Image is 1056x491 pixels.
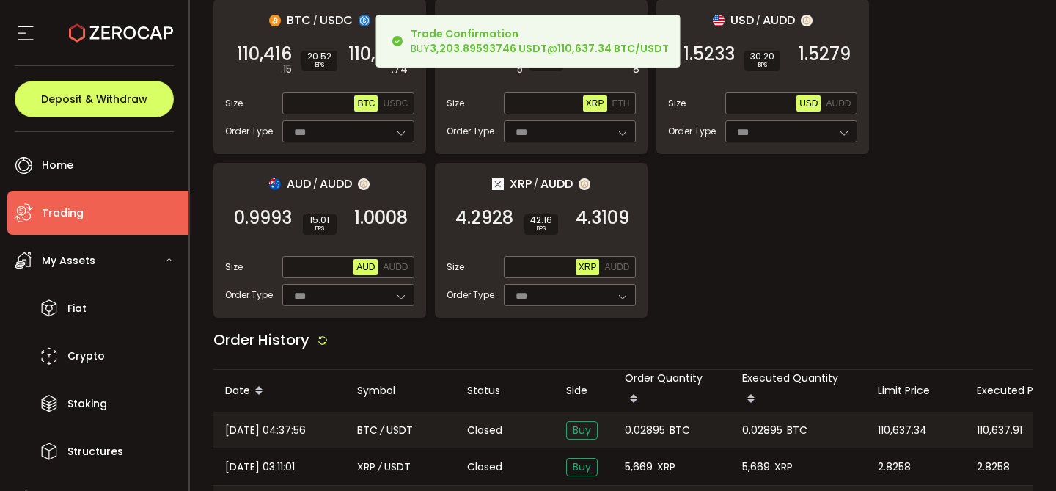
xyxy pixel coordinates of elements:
i: BPS [309,225,331,233]
span: Deposit & Withdraw [41,94,147,104]
span: 2.8258 [878,459,911,476]
div: BUY @ [411,26,669,56]
span: AUDD [320,175,352,193]
button: XRP [583,95,607,112]
span: 0.02895 [625,422,665,439]
button: ETH [609,95,633,112]
span: Fiat [67,298,87,319]
span: BTC [787,422,807,439]
span: XRP [586,98,604,109]
span: ETH [546,11,567,29]
span: XRP [657,459,675,476]
span: My Assets [42,250,95,272]
span: 30.20 [750,52,774,61]
span: Home [42,155,73,176]
span: 0.9993 [234,211,292,225]
div: Limit Price [866,382,965,399]
span: USD [799,98,818,109]
span: Size [447,97,464,110]
span: Order History [213,330,309,350]
button: AUDD [823,95,854,112]
span: 110,416 [237,47,292,62]
span: AUD [356,262,375,272]
span: Order Type [447,125,494,138]
i: BPS [750,61,774,70]
span: USDC [320,11,353,29]
span: Size [447,261,464,274]
em: / [313,14,318,27]
span: XRP [357,459,375,476]
div: Chat Widget [983,421,1056,491]
em: 5 [517,62,523,77]
img: zuPXiwguUFiBOIQyqLOiXsnnNitlx7q4LCwEbLHADjIpTka+Lip0HH8D0VTrd02z+wEAAAAASUVORK5CYII= [801,15,813,26]
span: Buy [566,458,598,476]
span: Size [668,97,686,110]
span: [DATE] 04:37:56 [225,422,306,439]
span: Structures [67,441,123,462]
span: BTC [287,11,311,29]
span: 2.8258 [977,459,1010,476]
em: / [756,14,760,27]
span: 0.02895 [742,422,782,439]
span: 4.2928 [455,211,513,225]
span: Order Type [447,288,494,302]
span: 20.52 [307,52,331,61]
span: BTC [357,98,375,109]
button: Deposit & Withdraw [15,81,174,117]
button: XRP [576,259,600,275]
img: xrp_portfolio.png [492,178,504,190]
span: Order Type [225,288,273,302]
span: [DATE] 03:11:01 [225,459,295,476]
span: BTC [670,422,690,439]
em: / [378,459,382,476]
span: 110,637.91 [977,422,1022,439]
button: AUD [353,259,378,275]
span: 110,637.34 [878,422,927,439]
em: .15 [281,62,292,77]
span: Crypto [67,346,105,367]
span: XRP [774,459,793,476]
button: USD [796,95,821,112]
div: Status [455,382,554,399]
img: zuPXiwguUFiBOIQyqLOiXsnnNitlx7q4LCwEbLHADjIpTka+Lip0HH8D0VTrd02z+wEAAAAASUVORK5CYII= [358,178,370,190]
span: BTC [357,422,378,439]
i: BPS [307,61,331,70]
span: Staking [67,393,107,415]
span: USDT [384,459,411,476]
span: 4.3109 [576,211,629,225]
span: ETH [612,98,630,109]
span: AUDD [826,98,851,109]
span: Size [225,261,243,274]
img: zuPXiwguUFiBOIQyqLOiXsnnNitlx7q4LCwEbLHADjIpTka+Lip0HH8D0VTrd02z+wEAAAAASUVORK5CYII= [579,178,590,190]
div: Date [213,379,345,404]
button: BTC [354,95,378,112]
span: 1.5279 [799,47,851,62]
b: 110,637.34 BTC/USDT [557,41,669,56]
span: 1.5233 [683,47,735,62]
em: .74 [392,62,408,77]
span: 5,669 [742,459,770,476]
span: AUDD [604,262,629,272]
button: USDC [380,95,411,112]
em: / [534,178,538,191]
span: Buy [566,421,598,440]
b: Trade Confirmation [411,26,518,41]
div: Order Quantity [613,370,730,412]
span: Trading [42,203,84,224]
span: 42.16 [530,216,552,225]
span: 110,642 [348,47,408,62]
span: XRP [515,11,537,29]
img: usd_portfolio.svg [713,15,725,26]
img: usdc_portfolio.svg [359,15,370,26]
button: AUDD [380,259,411,275]
img: btc_portfolio.svg [269,15,281,26]
div: Symbol [345,382,455,399]
div: Executed Quantity [730,370,866,412]
b: 3,203.89593746 USDT [430,41,547,56]
div: Side [554,382,613,399]
span: Size [225,97,243,110]
span: USDT [386,422,413,439]
span: Order Type [668,125,716,138]
span: AUDD [763,11,795,29]
span: Order Type [225,125,273,138]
